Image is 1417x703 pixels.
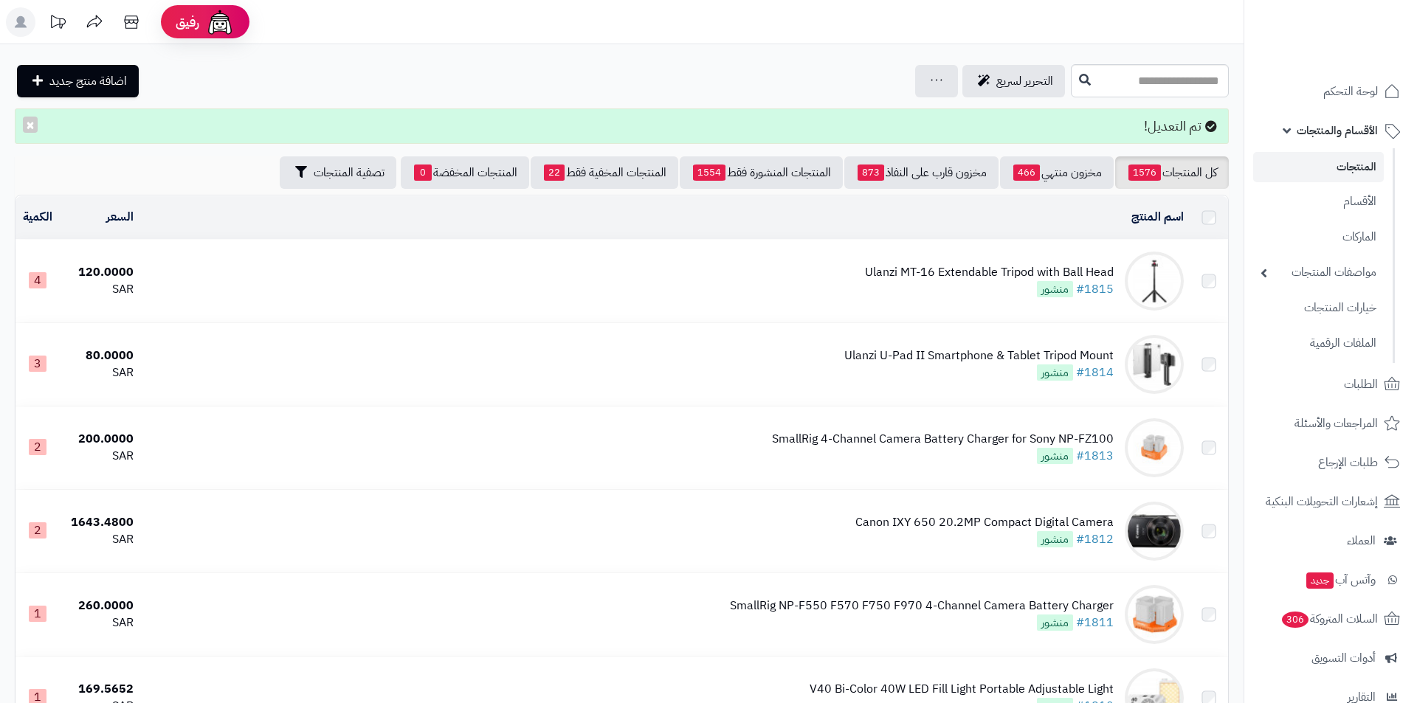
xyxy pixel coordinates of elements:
[1280,609,1378,629] span: السلات المتروكة
[106,208,134,226] a: السعر
[23,208,52,226] a: الكمية
[1253,152,1384,182] a: المنتجات
[1037,448,1073,464] span: منشور
[962,65,1065,97] a: التحرير لسريع
[730,598,1114,614] div: SmallRig NP-F550 F570 F750 F970 4-Channel Camera Battery Charger
[1253,406,1408,441] a: المراجعات والأسئلة
[280,156,396,189] button: تصفية المنتجات
[996,72,1053,90] span: التحرير لسريع
[1253,221,1384,253] a: الماركات
[29,522,46,538] span: 2
[1318,452,1378,473] span: طلبات الإرجاع
[66,598,134,614] div: 260.0000
[1013,165,1040,181] span: 466
[1115,156,1229,189] a: كل المنتجات1576
[1253,292,1384,324] a: خيارات المنتجات
[1076,530,1114,548] a: #1812
[844,156,999,189] a: مخزون قارب على النفاذ873
[29,606,46,622] span: 1
[810,681,1114,698] div: V40 Bi-Color 40W LED Fill Light Portable Adjustable Light
[66,364,134,381] div: SAR
[66,514,134,531] div: 1643.4800
[1323,81,1378,102] span: لوحة التحكم
[1000,156,1114,189] a: مخزون منتهي466
[1253,74,1408,109] a: لوحة التحكم
[1076,280,1114,298] a: #1815
[66,347,134,364] div: 80.0000
[1076,614,1114,631] a: #1811
[1131,208,1184,226] a: اسم المنتج
[1266,491,1378,512] span: إشعارات التحويلات البنكية
[1311,648,1376,668] span: أدوات التسويق
[1253,257,1384,288] a: مواصفات المنتجات
[858,165,884,181] span: 873
[1253,445,1408,480] a: طلبات الإرجاع
[1125,585,1184,644] img: SmallRig NP-F550 F570 F750 F970 4-Channel Camera Battery Charger
[1076,447,1114,465] a: #1813
[66,531,134,548] div: SAR
[1037,614,1073,631] span: منشور
[1306,572,1334,589] span: جديد
[66,614,134,631] div: SAR
[693,165,725,181] span: 1554
[1297,120,1378,141] span: الأقسام والمنتجات
[414,165,432,181] span: 0
[865,264,1114,281] div: Ulanzi MT-16 Extendable Tripod with Ball Head
[1125,418,1184,477] img: SmallRig 4-Channel Camera Battery Charger for Sony NP-FZ100
[39,7,76,41] a: تحديثات المنصة
[49,72,127,90] span: اضافة منتج جديد
[29,356,46,372] span: 3
[1294,413,1378,434] span: المراجعات والأسئلة
[1347,530,1376,551] span: العملاء
[1253,601,1408,637] a: السلات المتروكة306
[544,165,565,181] span: 22
[66,281,134,298] div: SAR
[1125,252,1184,311] img: Ulanzi MT-16 Extendable Tripod with Ball Head
[1128,165,1161,181] span: 1576
[29,439,46,455] span: 2
[855,514,1114,531] div: Canon IXY 650 20.2MP Compact Digital Camera
[23,117,38,133] button: ×
[66,448,134,465] div: SAR
[17,65,139,97] a: اضافة منتج جديد
[1125,335,1184,394] img: Ulanzi U-Pad II Smartphone & Tablet Tripod Mount
[1253,562,1408,598] a: وآتس آبجديد
[1305,569,1376,590] span: وآتس آب
[66,264,134,281] div: 120.0000
[844,347,1114,364] div: Ulanzi U-Pad II Smartphone & Tablet Tripod Mount
[1037,531,1073,547] span: منشور
[401,156,529,189] a: المنتجات المخفضة0
[1037,281,1073,297] span: منشور
[176,13,199,31] span: رفيق
[1253,484,1408,519] a: إشعارات التحويلات البنكية
[1253,523,1408,558] a: العملاء
[1253,328,1384,359] a: الملفات الرقمية
[15,108,1229,144] div: تم التعديل!
[66,681,134,698] div: 169.5652
[1253,640,1408,676] a: أدوات التسويق
[1076,364,1114,381] a: #1814
[1125,502,1184,561] img: Canon IXY 650 20.2MP Compact Digital Camera
[1037,364,1073,381] span: منشور
[772,431,1114,448] div: SmallRig 4-Channel Camera Battery Charger for Sony NP-FZ100
[1253,367,1408,402] a: الطلبات
[1282,612,1309,628] span: 306
[1317,11,1403,42] img: logo-2.png
[205,7,235,37] img: ai-face.png
[531,156,678,189] a: المنتجات المخفية فقط22
[1253,186,1384,218] a: الأقسام
[1344,374,1378,395] span: الطلبات
[314,164,385,181] span: تصفية المنتجات
[29,272,46,288] span: 4
[680,156,843,189] a: المنتجات المنشورة فقط1554
[66,431,134,448] div: 200.0000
